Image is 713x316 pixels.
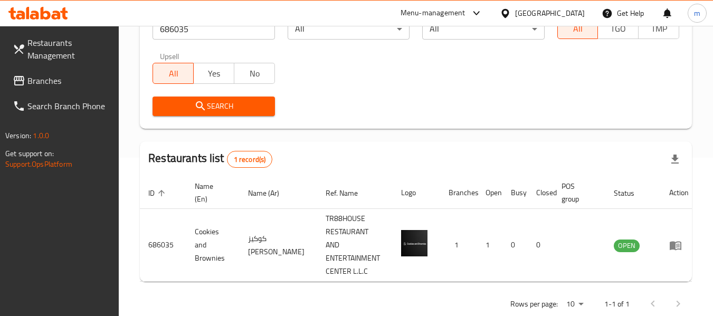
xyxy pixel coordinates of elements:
[638,18,679,39] button: TMP
[195,180,227,205] span: Name (En)
[694,7,700,19] span: m
[614,187,648,199] span: Status
[33,129,49,142] span: 1.0.0
[186,209,240,282] td: Cookies and Brownies
[510,298,558,311] p: Rows per page:
[440,177,477,209] th: Branches
[140,209,186,282] td: 686035
[27,100,111,112] span: Search Branch Phone
[317,209,393,282] td: TR88HOUSE RESTAURANT AND ENTERTAINMENT CENTER L.L.C
[562,296,587,312] div: Rows per page:
[528,177,553,209] th: Closed
[401,7,465,20] div: Menu-management
[240,209,317,282] td: كوكيز [PERSON_NAME]
[27,74,111,87] span: Branches
[160,52,179,60] label: Upsell
[153,63,194,84] button: All
[557,18,598,39] button: All
[326,187,372,199] span: Ref. Name
[27,36,111,62] span: Restaurants Management
[440,209,477,282] td: 1
[604,298,630,311] p: 1-1 of 1
[239,66,271,81] span: No
[161,100,266,113] span: Search
[477,177,502,209] th: Open
[662,147,688,172] div: Export file
[669,239,689,252] div: Menu
[422,18,544,40] div: All
[5,147,54,160] span: Get support on:
[5,129,31,142] span: Version:
[288,18,410,40] div: All
[643,21,675,36] span: TMP
[528,209,553,282] td: 0
[393,177,440,209] th: Logo
[153,97,274,116] button: Search
[477,209,502,282] td: 1
[198,66,230,81] span: Yes
[502,209,528,282] td: 0
[602,21,634,36] span: TGO
[661,177,697,209] th: Action
[401,230,427,256] img: Cookies and Brownies
[193,63,234,84] button: Yes
[614,240,640,252] span: OPEN
[227,155,272,165] span: 1 record(s)
[4,93,119,119] a: Search Branch Phone
[562,21,594,36] span: All
[157,66,189,81] span: All
[4,68,119,93] a: Branches
[562,180,593,205] span: POS group
[140,177,697,282] table: enhanced table
[148,187,168,199] span: ID
[248,187,293,199] span: Name (Ar)
[502,177,528,209] th: Busy
[148,150,272,168] h2: Restaurants list
[153,18,274,40] input: Search for restaurant name or ID..
[597,18,639,39] button: TGO
[4,30,119,68] a: Restaurants Management
[515,7,585,19] div: [GEOGRAPHIC_DATA]
[5,157,72,171] a: Support.OpsPlatform
[234,63,275,84] button: No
